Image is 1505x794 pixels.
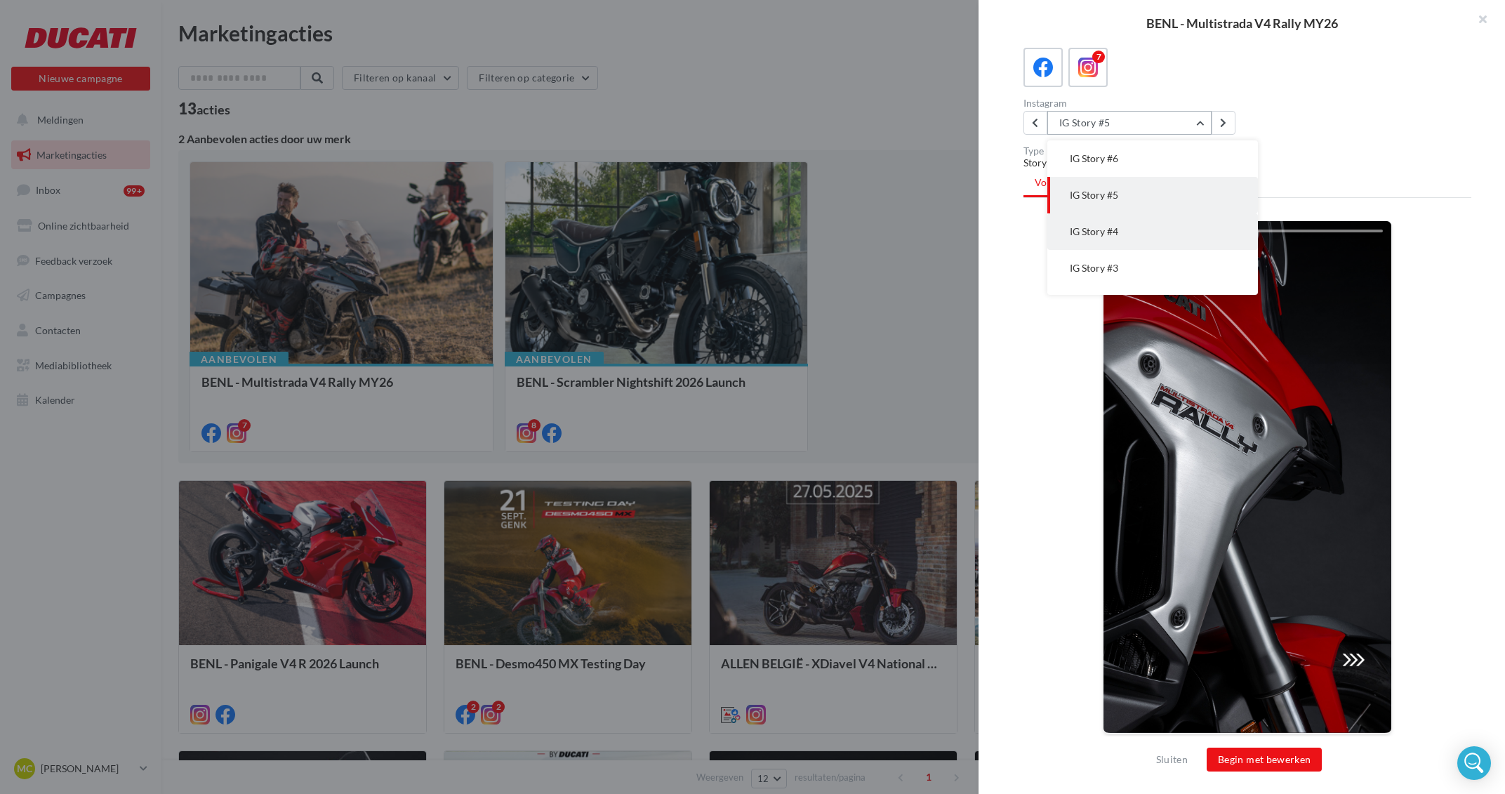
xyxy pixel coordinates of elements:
[1023,98,1242,108] div: Instagram
[1047,177,1258,213] button: IG Story #5
[1092,51,1105,63] div: 7
[1070,225,1118,237] span: IG Story #4
[1047,111,1212,135] button: IG Story #5
[1103,734,1392,752] div: De voorvertoning is niet bindend
[1457,746,1491,780] div: Open Intercom Messenger
[1070,189,1118,201] span: IG Story #5
[1001,17,1483,29] div: BENL - Multistrada V4 Rally MY26
[1070,152,1118,164] span: IG Story #6
[1023,146,1471,156] div: Type
[1070,262,1118,274] span: IG Story #3
[1047,250,1258,286] button: IG Story #3
[1151,751,1193,768] button: Sluiten
[1103,221,1391,733] img: Your Instagram story preview
[1207,748,1322,772] button: Begin met bewerken
[1047,140,1258,177] button: IG Story #6
[1047,213,1258,250] button: IG Story #4
[1023,156,1471,170] div: Story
